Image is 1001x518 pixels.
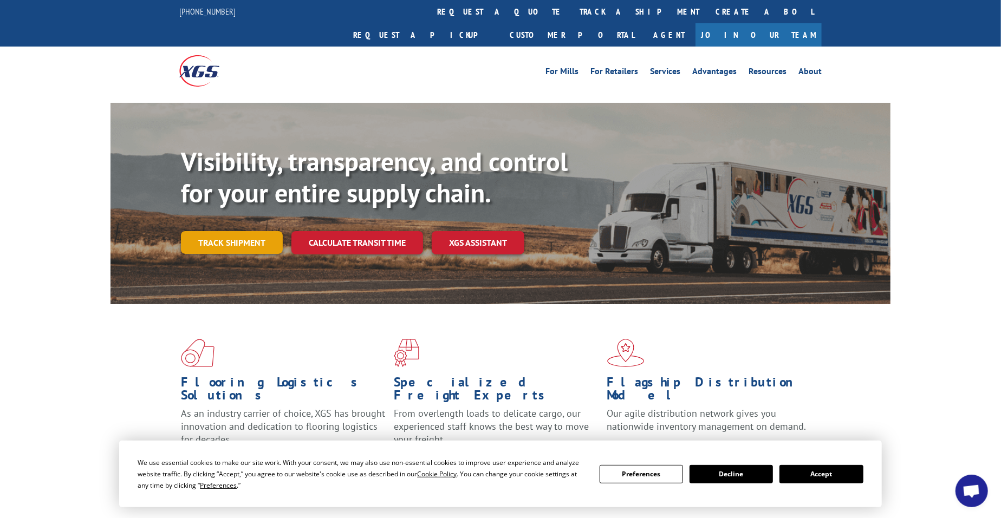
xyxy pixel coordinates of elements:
[695,23,822,47] a: Join Our Team
[955,475,988,507] div: Open chat
[119,441,882,507] div: Cookie Consent Prompt
[432,231,524,254] a: XGS ASSISTANT
[417,469,457,478] span: Cookie Policy
[607,376,812,407] h1: Flagship Distribution Model
[291,231,423,254] a: Calculate transit time
[779,465,863,483] button: Accept
[690,465,773,483] button: Decline
[749,67,786,79] a: Resources
[607,339,645,367] img: xgs-icon-flagship-distribution-model-red
[502,23,642,47] a: Customer Portal
[590,67,638,79] a: For Retailers
[798,67,822,79] a: About
[642,23,695,47] a: Agent
[181,376,386,407] h1: Flooring Logistics Solutions
[394,407,599,455] p: From overlength loads to delicate cargo, our experienced staff knows the best way to move your fr...
[345,23,502,47] a: Request a pickup
[181,339,214,367] img: xgs-icon-total-supply-chain-intelligence-red
[650,67,680,79] a: Services
[607,407,807,432] span: Our agile distribution network gives you nationwide inventory management on demand.
[200,481,237,490] span: Preferences
[545,67,578,79] a: For Mills
[181,231,283,254] a: Track shipment
[394,376,599,407] h1: Specialized Freight Experts
[394,339,419,367] img: xgs-icon-focused-on-flooring-red
[600,465,683,483] button: Preferences
[138,457,586,491] div: We use essential cookies to make our site work. With your consent, we may also use non-essential ...
[692,67,737,79] a: Advantages
[181,145,568,209] b: Visibility, transparency, and control for your entire supply chain.
[179,6,236,17] a: [PHONE_NUMBER]
[181,407,385,445] span: As an industry carrier of choice, XGS has brought innovation and dedication to flooring logistics...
